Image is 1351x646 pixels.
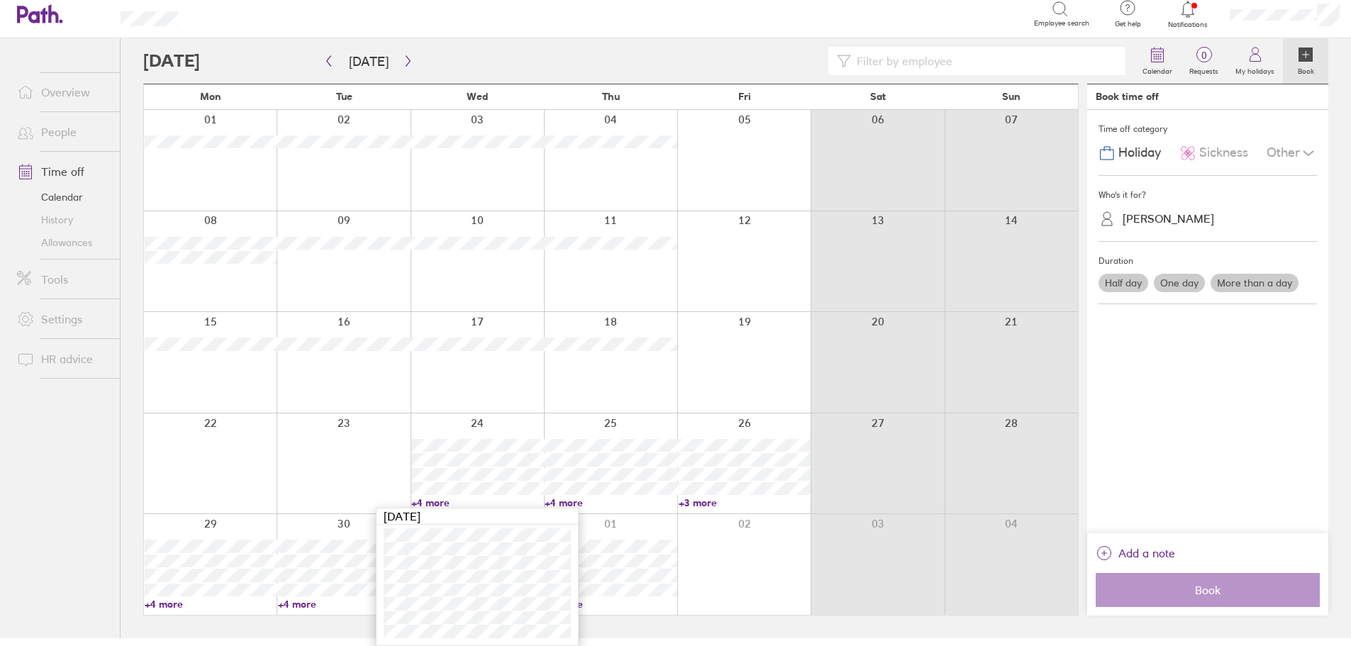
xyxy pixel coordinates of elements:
label: Book [1289,63,1323,76]
a: My holidays [1227,38,1283,84]
a: HR advice [6,345,120,373]
span: 0 [1181,50,1227,61]
div: Other [1267,140,1317,167]
a: People [6,118,120,146]
a: +4 more [545,598,677,611]
span: Sickness [1199,145,1248,160]
a: +4 more [278,598,410,611]
div: Who's it for? [1099,184,1317,206]
a: Calendar [1134,38,1181,84]
label: Half day [1099,274,1148,292]
span: Sat [870,91,886,102]
a: History [6,208,120,231]
a: Tools [6,265,120,294]
label: One day [1154,274,1205,292]
span: Holiday [1118,145,1161,160]
a: 0Requests [1181,38,1227,84]
a: Book [1283,38,1328,84]
input: Filter by employee [851,48,1117,74]
span: Notifications [1165,21,1211,29]
a: Overview [6,78,120,106]
label: Calendar [1134,63,1181,76]
div: Search [216,7,252,20]
a: Settings [6,305,120,333]
span: Add a note [1118,542,1175,564]
label: My holidays [1227,63,1283,76]
span: Wed [467,91,488,102]
div: [DATE] [377,508,578,525]
span: Employee search [1034,19,1089,28]
span: Thu [602,91,620,102]
div: Book time off [1096,91,1159,102]
span: Tue [336,91,352,102]
span: Sun [1002,91,1021,102]
span: Book [1106,584,1310,596]
div: [PERSON_NAME] [1123,212,1214,225]
div: Time off category [1099,118,1317,140]
button: Book [1096,573,1320,607]
a: +4 more [545,496,677,509]
span: Fri [738,91,751,102]
span: Get help [1105,20,1151,28]
a: Allowances [6,231,120,254]
a: +3 more [679,496,811,509]
div: Duration [1099,250,1317,272]
a: +4 more [411,496,543,509]
a: Time off [6,157,120,186]
label: More than a day [1211,274,1299,292]
span: Mon [200,91,221,102]
label: Requests [1181,63,1227,76]
a: +4 more [145,598,277,611]
a: Calendar [6,186,120,208]
button: [DATE] [338,50,400,73]
button: Add a note [1096,542,1175,564]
